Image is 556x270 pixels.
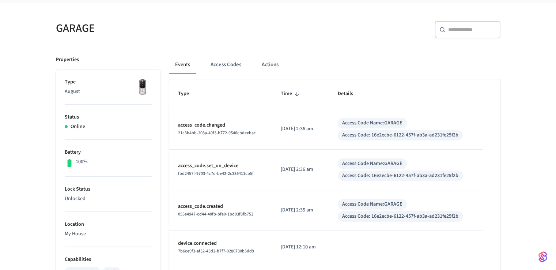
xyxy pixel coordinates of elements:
[342,200,402,208] div: Access Code Name: GARAGE
[281,166,320,173] p: [DATE] 2:36 am
[178,130,256,136] span: 21c3b4bb-208a-49f3-b772-9546cbdeebac
[538,251,547,263] img: SeamLogoGradient.69752ec5.svg
[65,230,152,238] p: My House
[281,125,320,133] p: [DATE] 2:36 am
[65,88,152,95] p: August
[76,158,88,166] p: 100%
[133,78,152,97] img: Yale Assure Touchscreen Wifi Smart Lock, Satin Nickel, Front
[65,185,152,193] p: Lock Status
[205,56,247,74] button: Access Codes
[342,213,458,220] div: Access Code: 16e2ecbe-6122-457f-ab3a-ad231fe25f2b
[169,56,500,74] div: ant example
[178,162,264,170] p: access_code.set_on_device
[342,131,458,139] div: Access Code: 16e2ecbe-6122-457f-ab3a-ad231fe25f2b
[178,170,254,177] span: fbd2457f-9703-4c7d-be42-2c336411cb5f
[178,203,264,210] p: access_code.created
[65,78,152,86] p: Type
[178,240,264,247] p: device.connected
[342,160,402,168] div: Access Code Name: GARAGE
[281,206,320,214] p: [DATE] 2:35 am
[342,119,402,127] div: Access Code Name: GARAGE
[71,123,85,131] p: Online
[65,221,152,228] p: Location
[56,56,79,64] p: Properties
[65,256,152,263] p: Capabilities
[281,88,302,100] span: Time
[65,195,152,203] p: Unlocked
[65,149,152,156] p: Battery
[178,211,253,217] span: 055e4947-cd44-40fb-bfe0-1bd03f8fb753
[178,121,264,129] p: access_code.changed
[178,88,198,100] span: Type
[65,113,152,121] p: Status
[56,21,274,36] h5: GARAGE
[342,172,458,180] div: Access Code: 16e2ecbe-6122-457f-ab3a-ad231fe25f2b
[281,243,320,251] p: [DATE] 12:10 am
[178,248,254,254] span: 7b6ce9f3-af32-43d2-b7f7-0280730b5dd9
[169,56,196,74] button: Events
[256,56,284,74] button: Actions
[338,88,363,100] span: Details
